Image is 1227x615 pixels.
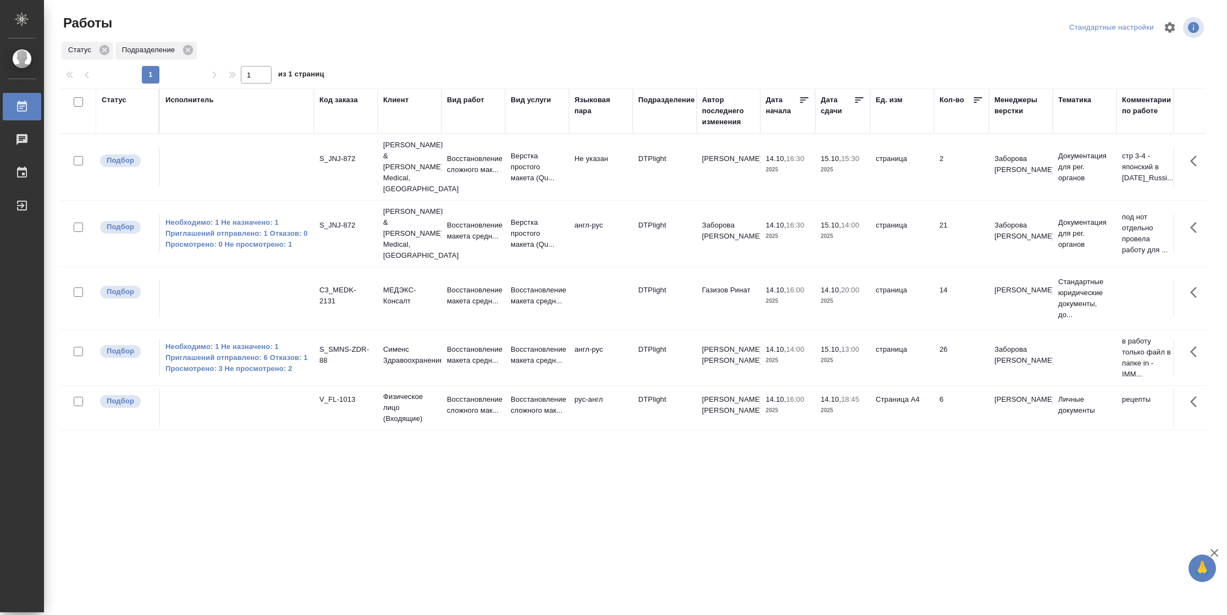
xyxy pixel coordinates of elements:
td: страница [870,339,934,377]
p: Подбор [107,346,134,357]
p: Заборова [PERSON_NAME] [994,153,1047,175]
p: 15.10, [821,345,841,353]
div: Статус [62,42,113,59]
span: 🙏 [1193,557,1212,580]
div: Вид работ [447,95,484,106]
div: S_JNJ-872 [319,220,372,231]
p: 16:30 [786,154,804,163]
div: Языковая пара [574,95,627,117]
div: Подразделение [638,95,695,106]
p: Восстановление сложного мак... [447,394,500,416]
td: Заборова [PERSON_NAME] [697,214,760,253]
p: Физическое лицо (Входящие) [383,391,436,424]
p: Личные документы [1058,394,1111,416]
p: 2025 [766,355,810,366]
p: Восстановление макета средн... [447,220,500,242]
div: Клиент [383,95,408,106]
div: S_JNJ-872 [319,153,372,164]
p: Сименс Здравоохранение [383,344,436,366]
button: Здесь прячутся важные кнопки [1184,389,1210,415]
p: Заборова [PERSON_NAME] [994,344,1047,366]
td: страница [870,148,934,186]
td: англ-рус [569,214,633,253]
td: DTPlight [633,339,697,377]
p: 14.10, [821,395,841,403]
p: Подразделение [122,45,179,56]
p: 13:00 [841,345,859,353]
p: в работу только файл в папке in - IMM... [1122,336,1175,380]
a: Необходимо: 1 Не назначено: 1 Приглашений отправлено: 1 Отказов: 0 Просмотрено: 0 Не просмотрено: 1 [165,217,308,250]
p: 15.10, [821,154,841,163]
p: Восстановление макета средн... [511,344,563,366]
div: Тематика [1058,95,1091,106]
div: Код заказа [319,95,358,106]
div: Можно подбирать исполнителей [99,220,153,235]
p: [PERSON_NAME] & [PERSON_NAME] Medical, [GEOGRAPHIC_DATA] [383,206,436,261]
p: МЕДЭКС-Консалт [383,285,436,307]
p: 14.10, [766,286,786,294]
div: Можно подбирать исполнителей [99,344,153,359]
td: 14 [934,279,989,318]
p: 2025 [766,231,810,242]
p: 18:45 [841,395,859,403]
p: рецепты [1122,394,1175,405]
p: Подбор [107,396,134,407]
p: 16:00 [786,286,804,294]
button: 🙏 [1189,555,1216,582]
td: [PERSON_NAME] [PERSON_NAME] [697,389,760,427]
p: Верстка простого макета (Qu... [511,151,563,184]
td: DTPlight [633,389,697,427]
div: Дата сдачи [821,95,854,117]
p: Верстка простого макета (Qu... [511,217,563,250]
div: Ед. изм [876,95,903,106]
div: V_FL-1013 [319,394,372,405]
p: 16:00 [786,395,804,403]
p: стр 3-4 - японский в [DATE]_Russi... [1122,151,1175,184]
p: 2025 [821,231,865,242]
td: 26 [934,339,989,377]
p: Восстановление макета средн... [447,285,500,307]
div: Кол-во [939,95,964,106]
p: 2025 [821,355,865,366]
p: 2025 [766,164,810,175]
p: Восстановление макета средн... [511,285,563,307]
div: Автор последнего изменения [702,95,755,128]
p: 20:00 [841,286,859,294]
p: под нот отдельно провела работу для ... [1122,212,1175,256]
p: Документация для рег. органов [1058,151,1111,184]
button: Здесь прячутся важные кнопки [1184,148,1210,174]
p: Стандартные юридические документы, до... [1058,276,1111,320]
p: [PERSON_NAME] & [PERSON_NAME] Medical, [GEOGRAPHIC_DATA] [383,140,436,195]
td: рус-англ [569,389,633,427]
button: Здесь прячутся важные кнопки [1184,339,1210,365]
td: [PERSON_NAME] [PERSON_NAME] [697,339,760,377]
td: Газизов Ринат [697,279,760,318]
p: Подбор [107,155,134,166]
p: Подбор [107,221,134,232]
span: из 1 страниц [278,68,324,84]
td: англ-рус [569,339,633,377]
p: [PERSON_NAME] [994,285,1047,296]
p: 14.10, [821,286,841,294]
p: 16:30 [786,221,804,229]
p: 2025 [821,296,865,307]
p: Восстановление сложного мак... [447,153,500,175]
p: Документация для рег. органов [1058,217,1111,250]
p: 14.10, [766,221,786,229]
div: Статус [102,95,126,106]
span: Настроить таблицу [1157,14,1183,41]
td: страница [870,279,934,318]
button: Здесь прячутся важные кнопки [1184,214,1210,241]
td: 2 [934,148,989,186]
div: Исполнитель [165,95,214,106]
p: [PERSON_NAME] [994,394,1047,405]
div: Можно подбирать исполнителей [99,394,153,409]
td: DTPlight [633,148,697,186]
p: 14.10, [766,395,786,403]
td: [PERSON_NAME] [697,148,760,186]
div: Можно подбирать исполнителей [99,285,153,300]
p: 15.10, [821,221,841,229]
div: Комментарии по работе [1122,95,1175,117]
p: 2025 [821,164,865,175]
div: Подразделение [115,42,197,59]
